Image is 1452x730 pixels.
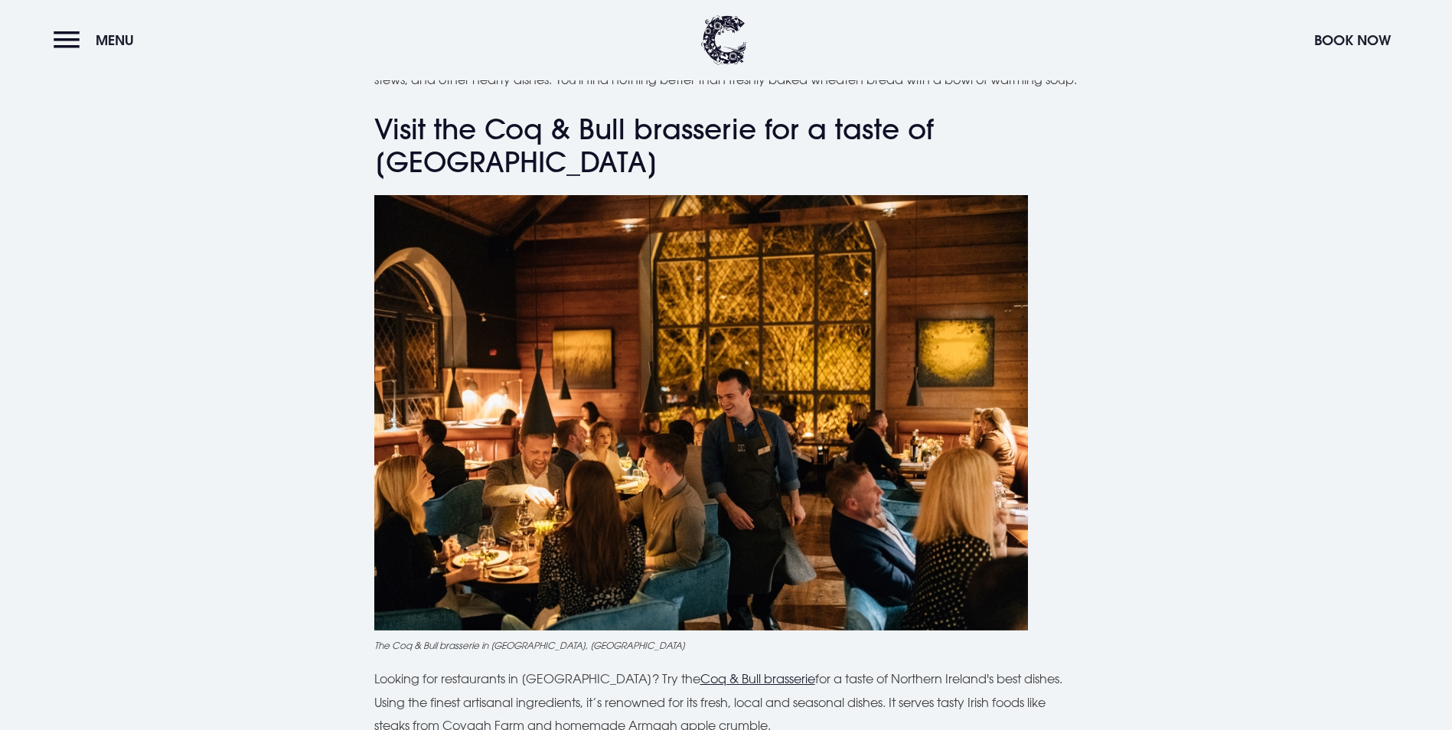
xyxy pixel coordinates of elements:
[374,638,1078,652] figcaption: The Coq & Bull brasserie in [GEOGRAPHIC_DATA], [GEOGRAPHIC_DATA]
[700,671,815,686] a: Coq & Bull brasserie
[96,31,134,49] span: Menu
[701,15,747,65] img: Clandeboye Lodge
[54,24,142,57] button: Menu
[1307,24,1398,57] button: Book Now
[374,113,1078,179] h3: Visit the Coq & Bull brasserie for a taste of [GEOGRAPHIC_DATA]
[374,195,1028,631] img: Diners enjoying Traditional Northern Irish food at a local restaurant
